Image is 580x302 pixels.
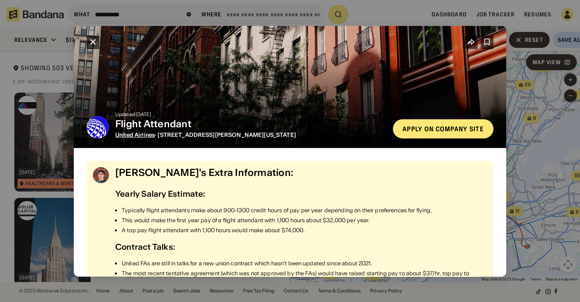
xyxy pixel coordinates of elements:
div: United FAs are still in talks for a new union contract which hasn't been updated since about 2021. [122,259,487,268]
div: The most recent tentative agreement (which was not approved by the FAs) would have raised startin... [122,269,487,286]
div: Flight Attendant [115,118,387,130]
span: United Airlines [115,131,155,138]
div: Updated [DATE] [115,112,387,116]
div: · [STREET_ADDRESS][PERSON_NAME][US_STATE] [115,131,387,138]
img: United Airlines logo [87,116,109,138]
div: Apply on company site [402,125,484,132]
div: [PERSON_NAME]'s Extra Information: [115,167,487,178]
div: A top pay flight attendant with 1,100 hours would make about $74,000. [122,226,432,235]
div: Yearly Salary Estimate: [115,188,205,200]
div: Typically flight attendants make about 900-1300 credit hours of pay per year depending on their p... [122,206,432,215]
img: Benji @ Bandana [93,167,109,183]
div: Contract Talks: [115,241,175,253]
div: This would make the first year pay of a flight attendant with 1,100 hours about $32,000 per year. [122,216,432,225]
